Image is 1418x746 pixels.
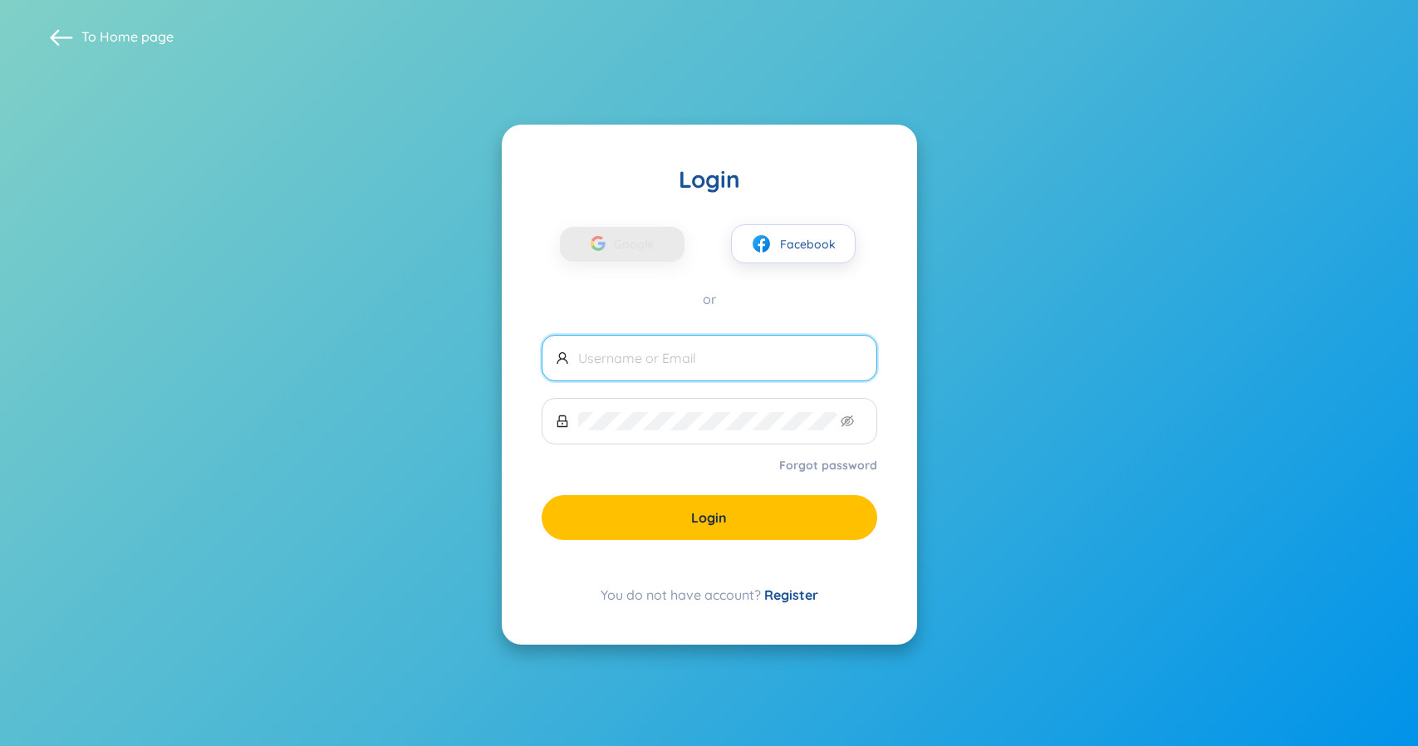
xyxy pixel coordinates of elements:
[614,227,662,262] span: Google
[81,27,174,46] span: To
[542,495,877,540] button: Login
[691,508,727,527] span: Login
[556,351,569,365] span: user
[841,415,854,428] span: eye-invisible
[100,28,174,45] a: Home page
[560,227,684,262] button: Google
[578,349,863,367] input: Username or Email
[731,224,856,263] button: facebookFacebook
[556,415,569,428] span: lock
[780,235,836,253] span: Facebook
[779,457,877,474] a: Forgot password
[751,233,772,254] img: facebook
[542,290,877,308] div: or
[764,586,818,603] a: Register
[542,164,877,194] div: Login
[542,585,877,605] div: You do not have account?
